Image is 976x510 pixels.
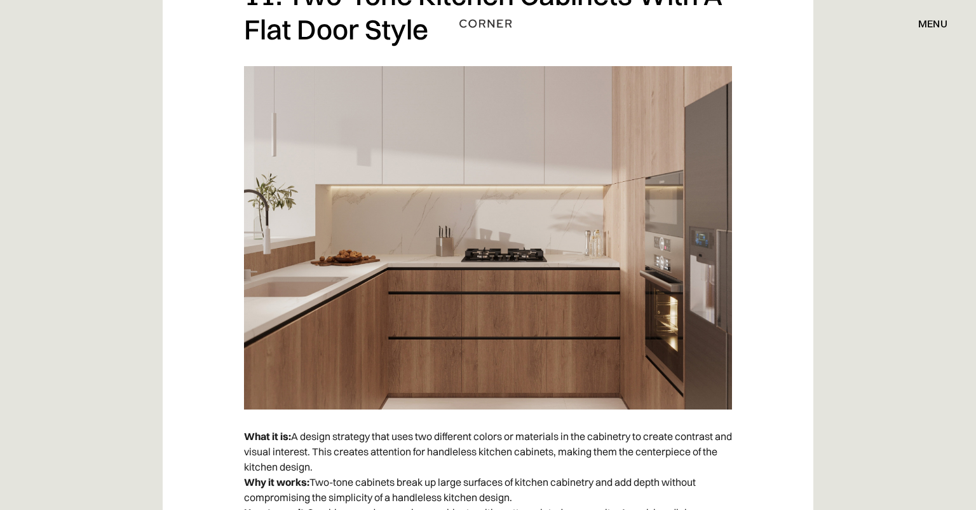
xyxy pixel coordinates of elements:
strong: What it is: [244,430,291,443]
strong: Why it works: [244,476,309,488]
div: menu [918,18,947,29]
img: Loft kitchen design with light wood base cabinets and matte white upper cabinets. [244,66,732,410]
div: menu [905,13,947,34]
a: home [450,15,526,32]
